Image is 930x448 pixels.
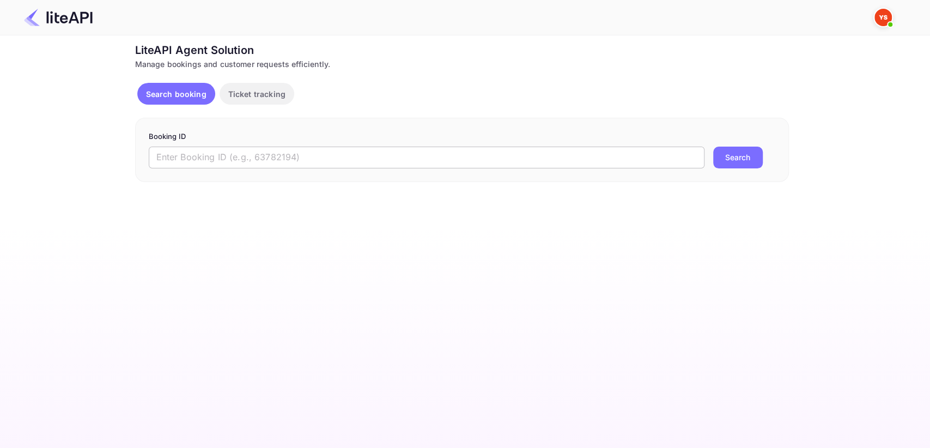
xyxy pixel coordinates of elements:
p: Ticket tracking [228,88,285,100]
div: LiteAPI Agent Solution [135,42,789,58]
p: Booking ID [149,131,775,142]
img: LiteAPI Logo [24,9,93,26]
p: Search booking [146,88,206,100]
button: Search [713,147,763,168]
div: Manage bookings and customer requests efficiently. [135,58,789,70]
input: Enter Booking ID (e.g., 63782194) [149,147,704,168]
img: Yandex Support [874,9,892,26]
